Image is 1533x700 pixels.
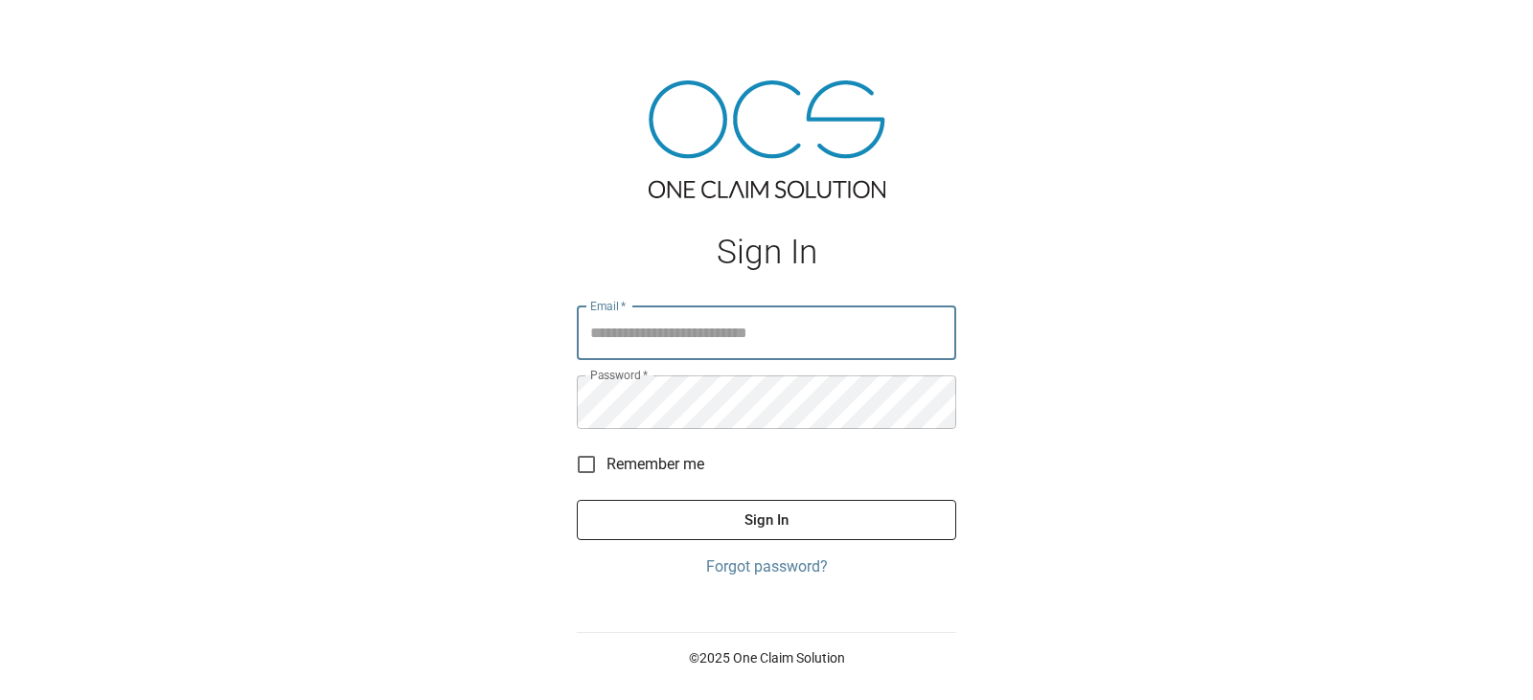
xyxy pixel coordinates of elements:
img: ocs-logo-white-transparent.png [23,11,100,50]
a: Forgot password? [577,555,956,578]
label: Password [590,367,648,383]
button: Sign In [577,500,956,540]
h1: Sign In [577,233,956,272]
p: © 2025 One Claim Solution [577,648,956,667]
img: ocs-logo-tra.png [649,80,885,198]
span: Remember me [606,453,704,476]
label: Email [590,298,627,314]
